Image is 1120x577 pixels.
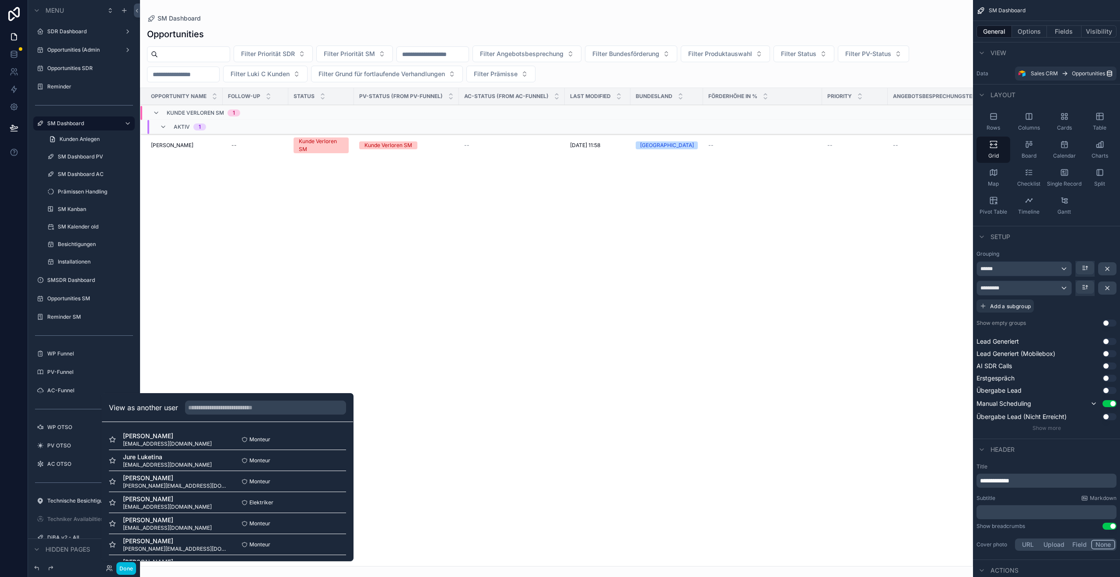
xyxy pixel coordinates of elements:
[1081,25,1116,38] button: Visibility
[640,141,694,149] div: [GEOGRAPHIC_DATA]
[58,188,129,195] label: Prämissen Handling
[294,137,349,153] a: Kunde Verloren SM
[123,440,212,447] span: [EMAIL_ADDRESS][DOMAIN_NAME]
[47,442,129,449] a: PV OTSO
[976,362,1012,370] span: AI SDR Calls
[1047,193,1081,219] button: Gantt
[123,558,227,566] span: [PERSON_NAME]
[976,541,1011,548] label: Cover photo
[976,137,1010,163] button: Grid
[223,66,308,82] button: Select Button
[231,142,237,149] div: --
[990,445,1015,454] span: Header
[299,137,343,153] div: Kunde Verloren SM
[1047,109,1081,135] button: Cards
[47,28,117,35] a: SDR Dashboard
[976,25,1012,38] button: General
[1012,109,1046,135] button: Columns
[359,93,443,100] span: PV-Status (from PV-Funnel)
[167,109,224,116] span: Kunde Verloren SM
[570,142,625,149] a: [DATE] 11:58
[45,6,64,15] span: Menu
[893,93,1020,100] span: Angebotsbesprechungstermin vereinbart
[773,46,834,62] button: Select Button
[1039,540,1068,549] button: Upload
[228,138,283,152] a: --
[1012,165,1046,191] button: Checklist
[123,516,212,524] span: [PERSON_NAME]
[47,83,129,90] label: Reminder
[59,136,100,143] span: Kunden Anlegen
[1047,25,1082,38] button: Fields
[781,49,816,58] span: Filter Status
[1012,193,1046,219] button: Timeline
[893,142,1031,149] a: --
[976,399,1031,408] span: Manual Scheduling
[249,436,270,443] span: Monteur
[976,337,1019,346] span: Lead Generiert
[976,299,1034,313] button: Add a subgroup
[688,49,752,58] span: Filter Produktauswahl
[988,152,999,159] span: Grid
[47,461,129,468] label: AC OTSO
[228,93,260,100] span: Follow-up
[1018,208,1039,215] span: Timeline
[47,424,129,431] label: WP OTSO
[123,453,212,461] span: Jure Luketina
[1093,124,1106,131] span: Table
[827,142,833,149] span: --
[249,478,270,485] span: Monteur
[58,258,129,265] a: Installationen
[47,65,129,72] label: Opportunities SDR
[1032,425,1061,431] span: Show more
[976,349,1055,358] span: Lead Generiert (Mobilebox)
[1012,25,1047,38] button: Options
[466,66,535,82] button: Select Button
[241,49,295,58] span: Filter Priorität SDR
[1022,152,1036,159] span: Board
[364,141,412,149] div: Kunde Verloren SM
[47,516,117,523] a: Techniker Availabilties
[570,93,611,100] span: Last Modified
[827,142,882,149] a: --
[47,277,129,284] label: SMSDR Dashboard
[976,495,995,502] label: Subtitle
[1090,495,1116,502] span: Markdown
[480,49,563,58] span: Filter Angebotsbesprechung
[980,208,1007,215] span: Pivot Table
[1092,152,1108,159] span: Charts
[47,120,117,127] a: SM Dashboard
[58,223,129,230] label: SM Kalender old
[474,70,518,78] span: Filter Prämisse
[827,93,852,100] span: Priority
[359,141,454,149] a: Kunde Verloren SM
[249,520,270,527] span: Monteur
[464,93,549,100] span: AC-Status (from AC-Funnel)
[1047,180,1081,187] span: Single Record
[233,109,235,116] div: 1
[123,495,212,503] span: [PERSON_NAME]
[58,171,129,178] label: SM Dashboard AC
[47,313,129,320] label: Reminder SM
[976,386,1022,395] span: Übergabe Lead
[1047,137,1081,163] button: Calendar
[58,206,129,213] a: SM Kanban
[174,123,190,130] span: Aktiv
[58,241,129,248] a: Besichtigungen
[147,28,204,40] h1: Opportunities
[976,70,1011,77] label: Data
[1017,180,1040,187] span: Checklist
[1015,67,1116,81] a: Sales CRMOpportunities
[123,537,227,545] span: [PERSON_NAME]
[592,49,659,58] span: Filter Bundesförderung
[47,46,117,53] label: Opportunities (Admin
[47,387,129,394] a: AC-Funnel
[311,66,463,82] button: Select Button
[990,303,1031,310] span: Add a subgroup
[636,93,672,100] span: Bundesland
[249,457,270,464] span: Monteur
